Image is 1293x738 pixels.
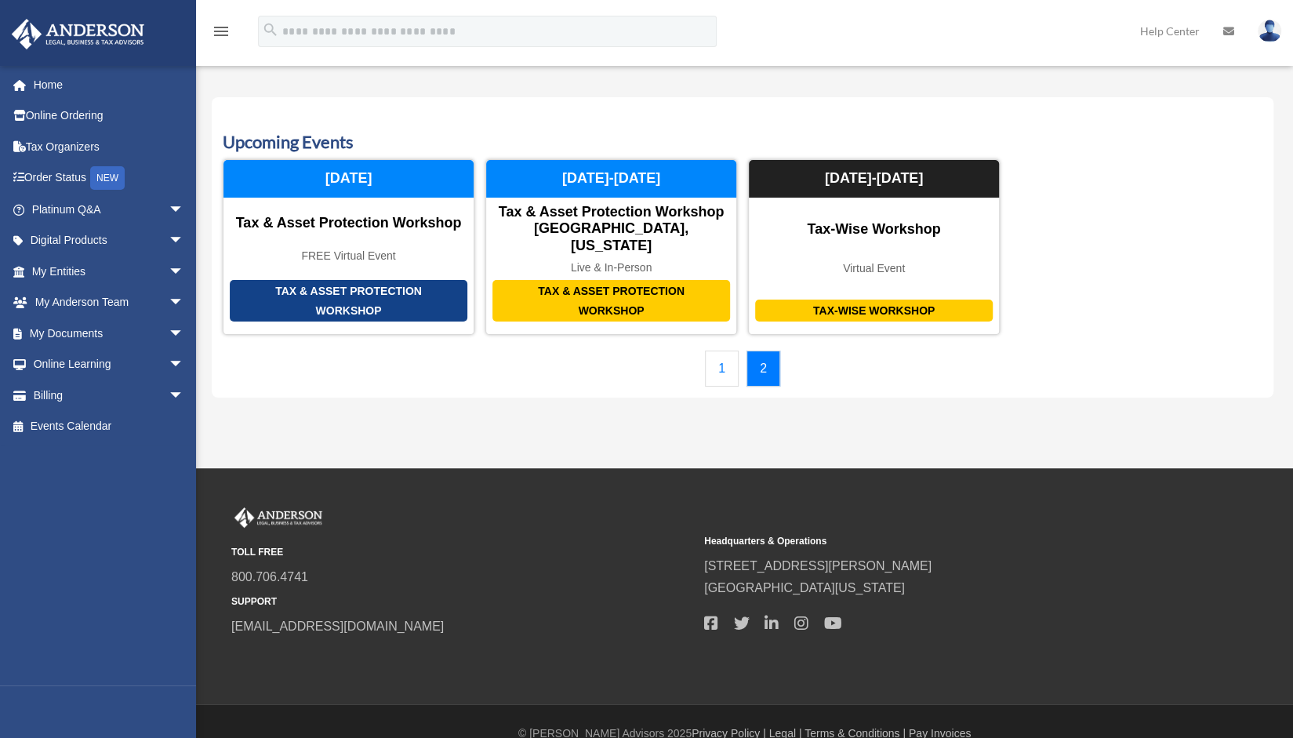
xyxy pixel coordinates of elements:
[230,280,467,322] div: Tax & Asset Protection Workshop
[746,351,780,387] a: 2
[231,544,693,561] small: TOLL FREE
[223,215,474,232] div: Tax & Asset Protection Workshop
[11,162,208,194] a: Order StatusNEW
[90,166,125,190] div: NEW
[223,159,474,335] a: Tax & Asset Protection Workshop Tax & Asset Protection Workshop FREE Virtual Event [DATE]
[485,159,737,335] a: Tax & Asset Protection Workshop Tax & Asset Protection Workshop [GEOGRAPHIC_DATA], [US_STATE] Liv...
[169,194,200,226] span: arrow_drop_down
[169,318,200,350] span: arrow_drop_down
[705,351,739,387] a: 1
[704,581,905,594] a: [GEOGRAPHIC_DATA][US_STATE]
[11,131,208,162] a: Tax Organizers
[11,69,208,100] a: Home
[169,287,200,319] span: arrow_drop_down
[11,256,208,287] a: My Entitiesarrow_drop_down
[212,22,231,41] i: menu
[11,349,208,380] a: Online Learningarrow_drop_down
[748,159,1000,335] a: Tax-Wise Workshop Tax-Wise Workshop Virtual Event [DATE]-[DATE]
[704,533,1166,550] small: Headquarters & Operations
[11,411,200,442] a: Events Calendar
[231,507,325,528] img: Anderson Advisors Platinum Portal
[492,280,730,322] div: Tax & Asset Protection Workshop
[11,318,208,349] a: My Documentsarrow_drop_down
[486,204,736,255] div: Tax & Asset Protection Workshop [GEOGRAPHIC_DATA], [US_STATE]
[11,194,208,225] a: Platinum Q&Aarrow_drop_down
[486,160,736,198] div: [DATE]-[DATE]
[11,380,208,411] a: Billingarrow_drop_down
[11,100,208,132] a: Online Ordering
[169,256,200,288] span: arrow_drop_down
[755,300,993,322] div: Tax-Wise Workshop
[169,349,200,381] span: arrow_drop_down
[486,261,736,274] div: Live & In-Person
[231,594,693,610] small: SUPPORT
[231,620,444,633] a: [EMAIL_ADDRESS][DOMAIN_NAME]
[169,380,200,412] span: arrow_drop_down
[11,225,208,256] a: Digital Productsarrow_drop_down
[223,249,474,263] div: FREE Virtual Event
[7,19,149,49] img: Anderson Advisors Platinum Portal
[749,221,999,238] div: Tax-Wise Workshop
[11,287,208,318] a: My Anderson Teamarrow_drop_down
[169,225,200,257] span: arrow_drop_down
[223,130,1262,155] h3: Upcoming Events
[262,21,279,38] i: search
[231,570,308,583] a: 800.706.4741
[1258,20,1281,42] img: User Pic
[704,559,932,573] a: [STREET_ADDRESS][PERSON_NAME]
[749,160,999,198] div: [DATE]-[DATE]
[749,262,999,275] div: Virtual Event
[212,27,231,41] a: menu
[223,160,474,198] div: [DATE]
